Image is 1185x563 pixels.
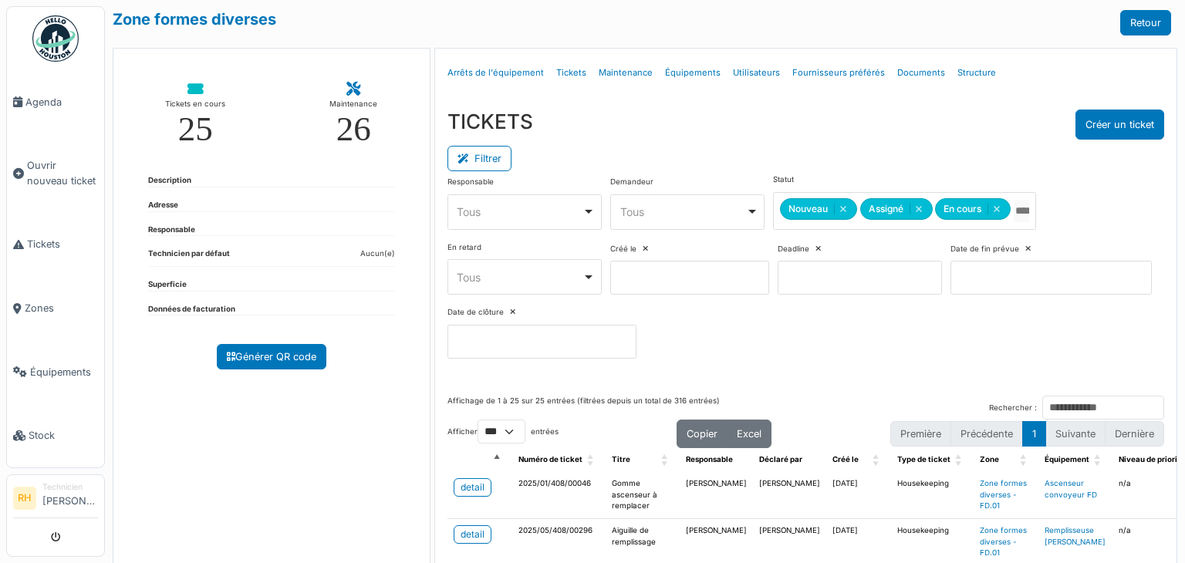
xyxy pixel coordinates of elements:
a: Arrêts de l'équipement [441,55,550,91]
td: [PERSON_NAME] [753,472,826,519]
label: Date de clôture [447,307,504,319]
h3: TICKETS [447,110,533,133]
span: Numéro de ticket [518,455,582,464]
li: [PERSON_NAME] [42,481,98,514]
span: Zones [25,301,98,315]
a: Maintenance 26 [317,70,390,159]
dt: Adresse [148,200,178,211]
span: Ouvrir nouveau ticket [27,158,98,187]
span: Créé le [832,455,859,464]
div: Technicien [42,481,98,493]
label: Date de fin prévue [950,244,1019,255]
a: Zone formes diverses [113,10,276,29]
div: 26 [336,112,371,147]
button: Remove item: 'ongoing' [987,204,1005,214]
span: Numéro de ticket: Activate to sort [587,448,596,472]
span: Excel [737,428,761,440]
a: RH Technicien[PERSON_NAME] [13,481,98,518]
span: Stock [29,428,98,443]
dt: Description [148,175,191,187]
a: Tickets [7,213,104,277]
a: Tickets en cours 25 [153,70,238,159]
a: Zone formes diverses - FD.01 [980,526,1027,557]
a: Stock [7,404,104,468]
span: Créé le: Activate to sort [873,448,882,472]
a: Tickets [550,55,592,91]
span: Déclaré par [759,455,802,464]
span: Équipement: Activate to sort [1094,448,1103,472]
a: detail [454,525,491,544]
span: Type de ticket [897,455,950,464]
div: Assigné [860,198,933,220]
label: Demandeur [610,177,653,188]
div: Maintenance [329,96,377,112]
td: Gomme ascenseur à remplacer [606,472,680,519]
a: Retour [1120,10,1171,35]
span: Responsable [686,455,733,464]
a: Générer QR code [217,344,326,369]
a: Fournisseurs préférés [786,55,891,91]
span: Titre: Activate to sort [661,448,670,472]
span: Copier [687,428,717,440]
img: Badge_color-CXgf-gQk.svg [32,15,79,62]
button: Créer un ticket [1075,110,1164,140]
div: Tous [457,269,582,285]
a: Documents [891,55,951,91]
span: Agenda [25,95,98,110]
dt: Responsable [148,224,195,236]
nav: pagination [890,421,1164,447]
div: detail [461,480,484,494]
label: Créé le [610,244,636,255]
div: Affichage de 1 à 25 sur 25 entrées (filtrées depuis un total de 316 entrées) [447,396,720,420]
td: 2025/01/408/00046 [512,472,606,519]
td: [PERSON_NAME] [680,472,753,519]
a: Agenda [7,70,104,134]
dt: Technicien par défaut [148,248,230,266]
span: Type de ticket: Activate to sort [955,448,964,472]
a: detail [454,478,491,497]
a: Maintenance [592,55,659,91]
span: Niveau de priorité [1119,455,1185,464]
td: Housekeeping [891,472,974,519]
button: Copier [677,420,728,448]
button: Remove item: 'new' [834,204,852,214]
span: Équipement [1045,455,1089,464]
div: Tous [457,204,582,220]
label: Statut [773,174,794,186]
label: En retard [447,242,481,254]
div: 25 [178,112,213,147]
div: En cours [935,198,1011,220]
button: Remove item: 'assigned' [910,204,927,214]
dt: Données de facturation [148,304,235,315]
a: Zones [7,276,104,340]
span: Titre [612,455,630,464]
a: Équipements [7,340,104,404]
label: Responsable [447,177,494,188]
a: Ascenseur convoyeur FD [1045,479,1097,499]
button: Filtrer [447,146,511,171]
div: Tous [620,204,746,220]
span: Équipements [30,365,98,379]
a: Structure [951,55,1002,91]
a: Utilisateurs [727,55,786,91]
span: Zone [980,455,999,464]
a: Ouvrir nouveau ticket [7,134,104,213]
button: 1 [1022,421,1046,447]
span: Zone: Activate to sort [1020,448,1029,472]
a: Équipements [659,55,727,91]
dd: Aucun(e) [360,248,395,260]
dt: Superficie [148,279,187,291]
label: Rechercher : [989,403,1037,414]
label: Deadline [778,244,809,255]
div: Nouveau [780,198,857,220]
button: Excel [727,420,771,448]
label: Afficher entrées [447,420,559,443]
div: detail [461,528,484,541]
a: Remplisseuse [PERSON_NAME] [1045,526,1106,546]
div: Tickets en cours [165,96,225,112]
input: Tous [1014,200,1029,222]
span: Tickets [27,237,98,251]
select: Afficherentrées [478,420,525,443]
a: Zone formes diverses - FD.01 [980,479,1027,510]
td: [DATE] [826,472,891,519]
